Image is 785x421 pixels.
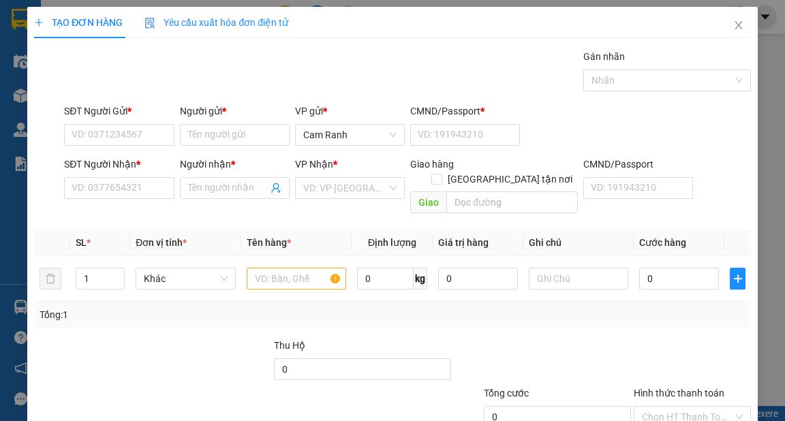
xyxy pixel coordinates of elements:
[414,268,427,290] span: kg
[144,17,288,28] span: Yêu cầu xuất hóa đơn điện tử
[438,237,489,248] span: Giá trị hàng
[438,268,518,290] input: 0
[295,159,333,170] span: VP Nhận
[76,237,87,248] span: SL
[368,237,416,248] span: Định lượng
[529,268,629,290] input: Ghi Chú
[34,18,44,27] span: plus
[136,237,187,248] span: Đơn vị tính
[247,268,347,290] input: VD: Bàn, Ghế
[303,125,397,145] span: Cam Ranh
[583,157,693,172] div: CMND/Passport
[634,388,724,399] label: Hình thức thanh toán
[114,65,187,82] li: (c) 2017
[484,388,529,399] span: Tổng cước
[523,230,634,256] th: Ghi chú
[148,17,181,50] img: logo.jpg
[17,88,50,152] b: Trà Lan Viên
[410,159,454,170] span: Giao hàng
[730,268,745,290] button: plus
[583,51,625,62] label: Gán nhãn
[34,17,123,28] span: TẠO ĐƠN HÀNG
[442,172,578,187] span: [GEOGRAPHIC_DATA] tận nơi
[274,340,305,351] span: Thu Hộ
[180,157,290,172] div: Người nhận
[144,268,228,289] span: Khác
[720,7,758,45] button: Close
[271,183,281,193] span: user-add
[730,273,744,284] span: plus
[64,104,174,119] div: SĐT Người Gửi
[64,157,174,172] div: SĐT Người Nhận
[180,104,290,119] div: Người gửi
[410,104,520,119] div: CMND/Passport
[295,104,405,119] div: VP gửi
[247,237,291,248] span: Tên hàng
[410,191,446,213] span: Giao
[40,268,61,290] button: delete
[446,191,578,213] input: Dọc đường
[733,20,744,31] span: close
[639,237,686,248] span: Cước hàng
[84,20,135,155] b: Trà Lan Viên - Gửi khách hàng
[40,307,304,322] div: Tổng: 1
[114,52,187,63] b: [DOMAIN_NAME]
[144,18,155,29] img: icon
